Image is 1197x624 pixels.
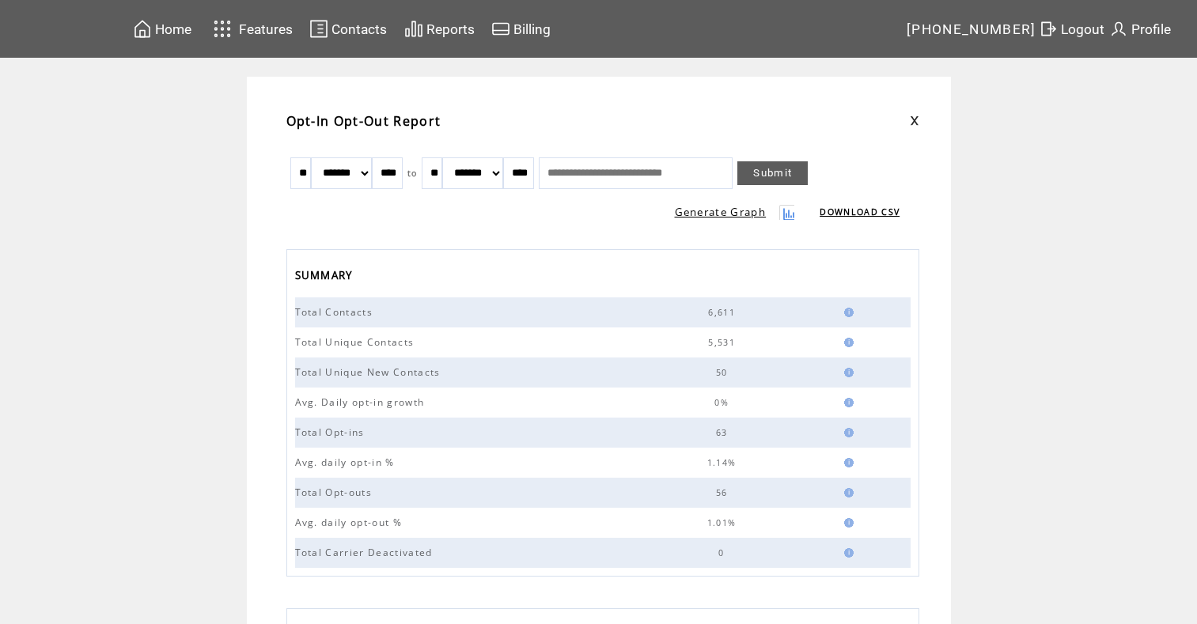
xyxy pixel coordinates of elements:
img: help.gif [839,338,854,347]
span: Opt-In Opt-Out Report [286,112,441,130]
img: help.gif [839,428,854,437]
span: Total Unique Contacts [295,335,419,349]
img: help.gif [839,548,854,558]
span: SUMMARY [295,264,357,290]
span: 6,611 [708,307,739,318]
span: 0% [714,397,733,408]
img: help.gif [839,488,854,497]
span: Total Unique New Contacts [295,365,445,379]
span: 0 [718,547,728,558]
img: profile.svg [1109,19,1128,39]
span: 1.14% [707,457,741,468]
span: Profile [1131,21,1171,37]
span: Contacts [331,21,387,37]
img: help.gif [839,308,854,317]
img: help.gif [839,368,854,377]
img: creidtcard.svg [491,19,510,39]
img: help.gif [839,518,854,528]
span: Avg. daily opt-in % [295,456,399,469]
a: Submit [737,161,808,185]
span: Avg. daily opt-out % [295,516,407,529]
span: Total Opt-ins [295,425,369,439]
a: Profile [1107,17,1173,41]
img: help.gif [839,398,854,407]
a: DOWNLOAD CSV [820,206,900,217]
img: features.svg [209,16,237,42]
span: 1.01% [707,517,741,528]
a: Home [131,17,194,41]
img: chart.svg [404,19,423,39]
img: help.gif [839,458,854,467]
img: contacts.svg [309,19,328,39]
img: exit.svg [1039,19,1058,39]
a: Contacts [307,17,389,41]
span: 5,531 [708,337,739,348]
a: Billing [489,17,553,41]
a: Reports [402,17,477,41]
span: Total Contacts [295,305,377,319]
span: to [407,168,418,179]
a: Generate Graph [675,205,767,219]
a: Logout [1036,17,1107,41]
img: home.svg [133,19,152,39]
span: Total Carrier Deactivated [295,546,437,559]
span: Logout [1061,21,1104,37]
span: Reports [426,21,475,37]
span: [PHONE_NUMBER] [907,21,1036,37]
span: 56 [716,487,732,498]
a: Features [206,13,296,44]
span: Home [155,21,191,37]
span: Billing [513,21,551,37]
span: 63 [716,427,732,438]
span: Total Opt-outs [295,486,377,499]
span: 50 [716,367,732,378]
span: Features [239,21,293,37]
span: Avg. Daily opt-in growth [295,395,429,409]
